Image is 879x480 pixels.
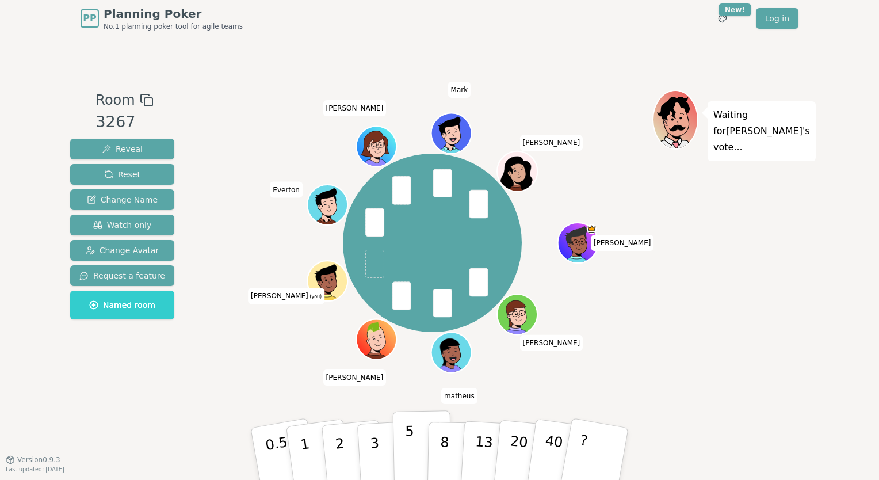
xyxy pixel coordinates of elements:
button: Reveal [70,139,174,159]
span: Named room [89,299,155,311]
span: Click to change your name [448,82,471,98]
button: New! [712,8,733,29]
span: Click to change your name [441,388,477,404]
span: Version 0.9.3 [17,455,60,464]
button: Change Name [70,189,174,210]
button: Version0.9.3 [6,455,60,464]
span: Click to change your name [270,182,303,198]
span: Click to change your name [520,135,583,151]
button: Watch only [70,215,174,235]
button: Reset [70,164,174,185]
span: Last updated: [DATE] [6,466,64,473]
span: Click to change your name [520,335,583,351]
span: Planning Poker [104,6,243,22]
a: Log in [756,8,798,29]
span: PP [83,12,96,25]
span: Request a feature [79,270,165,281]
button: Named room [70,291,174,319]
span: Change Avatar [86,245,159,256]
span: Click to change your name [323,369,387,386]
button: Request a feature [70,265,174,286]
span: Click to change your name [323,100,387,116]
p: Waiting for [PERSON_NAME] 's vote... [713,107,810,155]
span: Reveal [102,143,143,155]
span: Room [95,90,135,111]
a: PPPlanning PokerNo.1 planning poker tool for agile teams [81,6,243,31]
span: Watch only [93,219,152,231]
div: 3267 [95,111,153,134]
span: (you) [308,294,322,299]
span: No.1 planning poker tool for agile teams [104,22,243,31]
button: Click to change your avatar [309,262,347,300]
span: Rafael is the host [587,224,597,234]
span: Click to change your name [248,288,324,304]
div: New! [719,3,751,16]
span: Change Name [87,194,158,205]
span: Reset [104,169,140,180]
span: Click to change your name [591,235,654,251]
button: Change Avatar [70,240,174,261]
